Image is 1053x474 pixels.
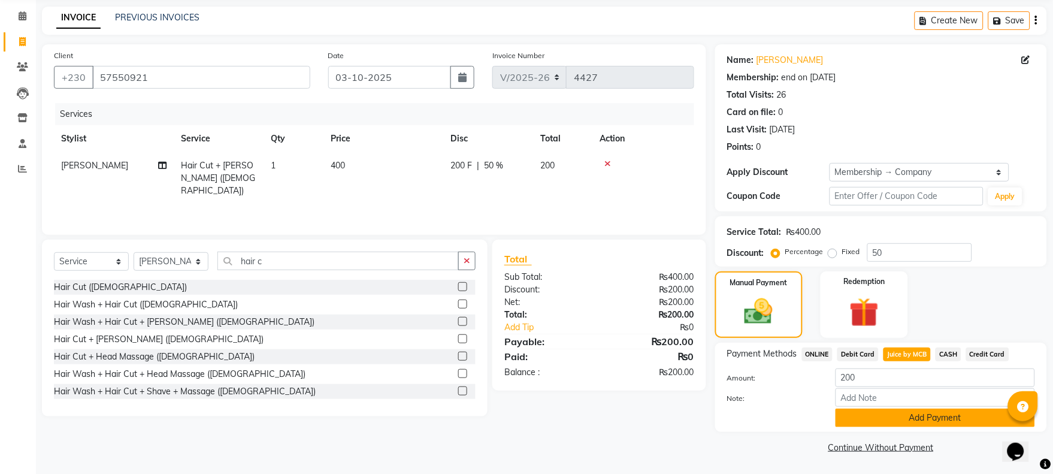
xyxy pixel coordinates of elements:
[271,160,276,171] span: 1
[181,160,255,196] span: Hair Cut + [PERSON_NAME] ([DEMOGRAPHIC_DATA])
[54,281,187,294] div: Hair Cut ([DEMOGRAPHIC_DATA])
[331,160,345,171] span: 400
[727,106,776,119] div: Card on file:
[492,50,544,61] label: Invoice Number
[988,188,1022,206] button: Apply
[599,296,703,309] div: ₨200.00
[495,366,599,379] div: Balance :
[533,125,593,152] th: Total
[495,334,599,349] div: Payable:
[495,309,599,321] div: Total:
[840,294,888,331] img: _gift.svg
[836,369,1035,387] input: Amount
[842,246,860,257] label: Fixed
[323,125,443,152] th: Price
[217,252,459,270] input: Search or Scan
[54,385,316,398] div: Hair Wash + Hair Cut + Shave + Massage ([DEMOGRAPHIC_DATA])
[115,12,199,23] a: PREVIOUS INVOICES
[727,89,774,101] div: Total Visits:
[540,160,555,171] span: 200
[599,309,703,321] div: ₨200.00
[495,321,616,334] a: Add Tip
[727,54,754,67] div: Name:
[495,296,599,309] div: Net:
[727,166,830,179] div: Apply Discount
[599,283,703,296] div: ₨200.00
[836,409,1035,427] button: Add Payment
[936,348,961,361] span: CASH
[718,393,827,404] label: Note:
[843,276,885,287] label: Redemption
[599,334,703,349] div: ₨200.00
[786,226,821,238] div: ₨400.00
[54,125,174,152] th: Stylist
[443,125,533,152] th: Disc
[779,106,783,119] div: 0
[56,7,101,29] a: INVOICE
[836,388,1035,407] input: Add Note
[727,190,830,203] div: Coupon Code
[736,295,782,328] img: _cash.svg
[495,349,599,364] div: Paid:
[727,141,754,153] div: Points:
[92,66,310,89] input: Search by Name/Mobile/Email/Code
[616,321,703,334] div: ₨0
[599,366,703,379] div: ₨200.00
[785,246,824,257] label: Percentage
[328,50,344,61] label: Date
[495,271,599,283] div: Sub Total:
[264,125,323,152] th: Qty
[883,348,931,361] span: Juice by MCB
[504,253,532,265] span: Total
[757,54,824,67] a: [PERSON_NAME]
[1003,426,1041,462] iframe: chat widget
[55,103,703,125] div: Services
[777,89,786,101] div: 26
[718,373,827,384] label: Amount:
[727,123,767,136] div: Last Visit:
[727,247,764,259] div: Discount:
[757,141,761,153] div: 0
[54,66,93,89] button: +230
[599,349,703,364] div: ₨0
[484,159,503,172] span: 50 %
[718,442,1045,454] a: Continue Without Payment
[54,368,305,381] div: Hair Wash + Hair Cut + Head Massage ([DEMOGRAPHIC_DATA])
[54,50,73,61] label: Client
[782,71,836,84] div: end on [DATE]
[727,71,779,84] div: Membership:
[495,283,599,296] div: Discount:
[830,187,984,206] input: Enter Offer / Coupon Code
[450,159,472,172] span: 200 F
[988,11,1030,30] button: Save
[730,277,788,288] label: Manual Payment
[61,160,128,171] span: [PERSON_NAME]
[54,351,255,363] div: Hair Cut + Head Massage ([DEMOGRAPHIC_DATA])
[802,348,833,361] span: ONLINE
[54,298,238,311] div: Hair Wash + Hair Cut ([DEMOGRAPHIC_DATA])
[54,316,314,328] div: Hair Wash + Hair Cut + [PERSON_NAME] ([DEMOGRAPHIC_DATA])
[837,348,879,361] span: Debit Card
[770,123,795,136] div: [DATE]
[915,11,984,30] button: Create New
[727,226,782,238] div: Service Total:
[599,271,703,283] div: ₨400.00
[727,348,797,360] span: Payment Methods
[966,348,1009,361] span: Credit Card
[174,125,264,152] th: Service
[593,125,694,152] th: Action
[54,333,264,346] div: Hair Cut + [PERSON_NAME] ([DEMOGRAPHIC_DATA])
[477,159,479,172] span: |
